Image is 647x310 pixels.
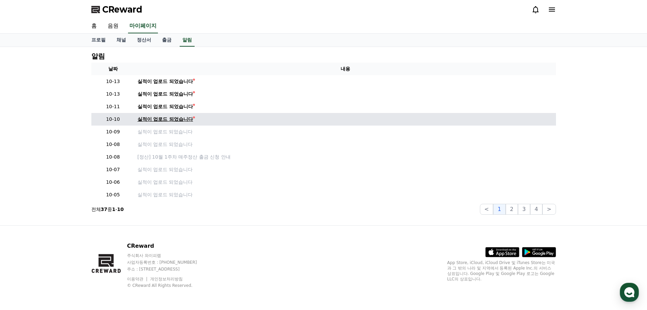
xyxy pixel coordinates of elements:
a: 실적이 업로드 되었습니다 [138,179,553,186]
a: 실적이 업로드 되었습니다 [138,78,553,85]
p: 사업자등록번호 : [PHONE_NUMBER] [127,260,210,265]
p: 전체 중 - [91,206,124,213]
button: < [480,204,493,215]
button: 3 [518,204,530,215]
div: 실적이 업로드 되었습니다 [138,116,193,123]
p: 주식회사 와이피랩 [127,253,210,258]
p: 10-11 [94,103,132,110]
p: © CReward All Rights Reserved. [127,283,210,288]
a: 실적이 업로드 되었습니다 [138,141,553,148]
h4: 알림 [91,52,105,60]
button: 1 [493,204,505,215]
strong: 1 [112,207,115,212]
span: 대화 [62,226,70,232]
a: 음원 [102,19,124,33]
button: > [542,204,556,215]
div: 실적이 업로드 되었습니다 [138,103,193,110]
a: 실적이 업로드 되었습니다 [138,128,553,135]
button: 2 [506,204,518,215]
p: 10-13 [94,91,132,98]
button: 4 [530,204,542,215]
p: CReward [127,242,210,250]
a: 실적이 업로드 되었습니다 [138,191,553,198]
a: 실적이 업로드 되었습니다 [138,116,553,123]
div: 실적이 업로드 되었습니다 [138,78,193,85]
p: 주소 : [STREET_ADDRESS] [127,266,210,272]
a: 실적이 업로드 되었습니다 [138,166,553,173]
p: 10-09 [94,128,132,135]
span: 설정 [105,226,113,231]
span: 홈 [21,226,25,231]
a: 홈 [2,216,45,233]
a: 설정 [88,216,130,233]
a: 대화 [45,216,88,233]
a: 알림 [180,34,195,47]
span: CReward [102,4,142,15]
a: 마이페이지 [128,19,158,33]
p: 10-07 [94,166,132,173]
p: App Store, iCloud, iCloud Drive 및 iTunes Store는 미국과 그 밖의 나라 및 지역에서 등록된 Apple Inc.의 서비스 상표입니다. Goo... [447,260,556,282]
p: 10-10 [94,116,132,123]
th: 내용 [135,63,556,75]
a: [정산] 10월 1주차 매주정산 출금 신청 안내 [138,153,553,161]
a: 프로필 [86,34,111,47]
a: 채널 [111,34,131,47]
p: 10-06 [94,179,132,186]
p: 10-08 [94,153,132,161]
p: 10-05 [94,191,132,198]
th: 날짜 [91,63,135,75]
a: 실적이 업로드 되었습니다 [138,103,553,110]
a: 개인정보처리방침 [150,277,183,281]
p: 10-08 [94,141,132,148]
a: 정산서 [131,34,157,47]
p: 10-13 [94,78,132,85]
a: CReward [91,4,142,15]
a: 실적이 업로드 되었습니다 [138,91,553,98]
strong: 37 [101,207,107,212]
strong: 10 [117,207,124,212]
a: 홈 [86,19,102,33]
a: 출금 [157,34,177,47]
a: 이용약관 [127,277,148,281]
div: 실적이 업로드 되었습니다 [138,91,193,98]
